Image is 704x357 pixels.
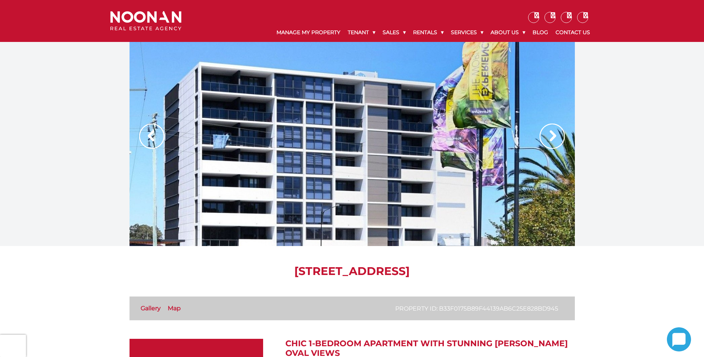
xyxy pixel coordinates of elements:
[552,23,594,42] a: Contact Us
[273,23,344,42] a: Manage My Property
[379,23,409,42] a: Sales
[139,124,164,149] img: Arrow slider
[110,11,181,31] img: Noonan Real Estate Agency
[487,23,529,42] a: About Us
[130,265,575,278] h1: [STREET_ADDRESS]
[529,23,552,42] a: Blog
[141,305,161,312] a: Gallery
[395,304,558,313] p: Property ID: b33f0175b89f44139ab6c25e828bd945
[540,124,565,149] img: Arrow slider
[447,23,487,42] a: Services
[344,23,379,42] a: Tenant
[168,305,181,312] a: Map
[409,23,447,42] a: Rentals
